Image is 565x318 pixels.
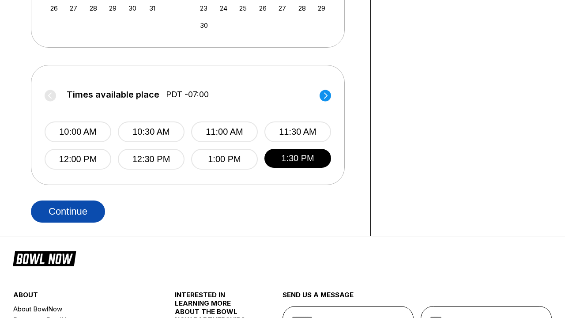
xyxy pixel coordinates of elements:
[118,121,185,142] button: 10:30 AM
[198,2,210,14] div: Choose Sunday, November 23rd, 2025
[191,149,258,170] button: 1:00 PM
[68,2,79,14] div: Choose Monday, October 27th, 2025
[282,291,552,306] div: send us a message
[198,19,210,31] div: Choose Sunday, November 30th, 2025
[191,121,258,142] button: 11:00 AM
[237,2,249,14] div: Choose Tuesday, November 25th, 2025
[118,149,185,170] button: 12:30 PM
[276,2,288,14] div: Choose Thursday, November 27th, 2025
[166,90,209,99] span: PDT -07:00
[31,201,105,223] button: Continue
[87,2,99,14] div: Choose Tuesday, October 28th, 2025
[296,2,308,14] div: Choose Friday, November 28th, 2025
[264,121,331,142] button: 11:30 AM
[127,2,139,14] div: Choose Thursday, October 30th, 2025
[107,2,119,14] div: Choose Wednesday, October 29th, 2025
[13,291,148,303] div: about
[264,149,331,168] button: 1:30 PM
[13,303,148,314] a: About BowlNow
[316,2,328,14] div: Choose Saturday, November 29th, 2025
[45,121,111,142] button: 10:00 AM
[45,149,111,170] button: 12:00 PM
[48,2,60,14] div: Choose Sunday, October 26th, 2025
[67,90,159,99] span: Times available place
[146,2,158,14] div: Choose Friday, October 31st, 2025
[257,2,269,14] div: Choose Wednesday, November 26th, 2025
[218,2,230,14] div: Choose Monday, November 24th, 2025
